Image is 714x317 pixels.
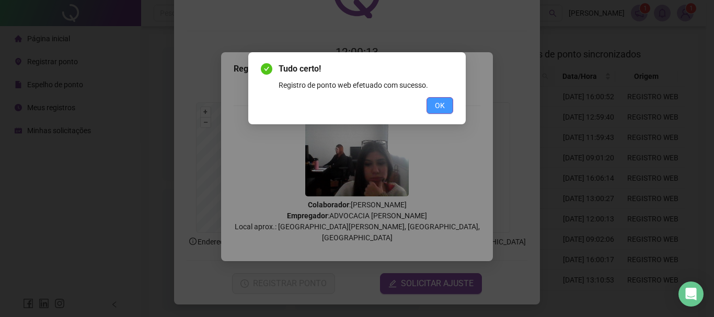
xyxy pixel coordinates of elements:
[261,63,272,75] span: check-circle
[279,63,453,75] span: Tudo certo!
[279,79,453,91] div: Registro de ponto web efetuado com sucesso.
[678,281,704,307] div: Open Intercom Messenger
[427,97,453,114] button: OK
[435,100,445,111] span: OK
